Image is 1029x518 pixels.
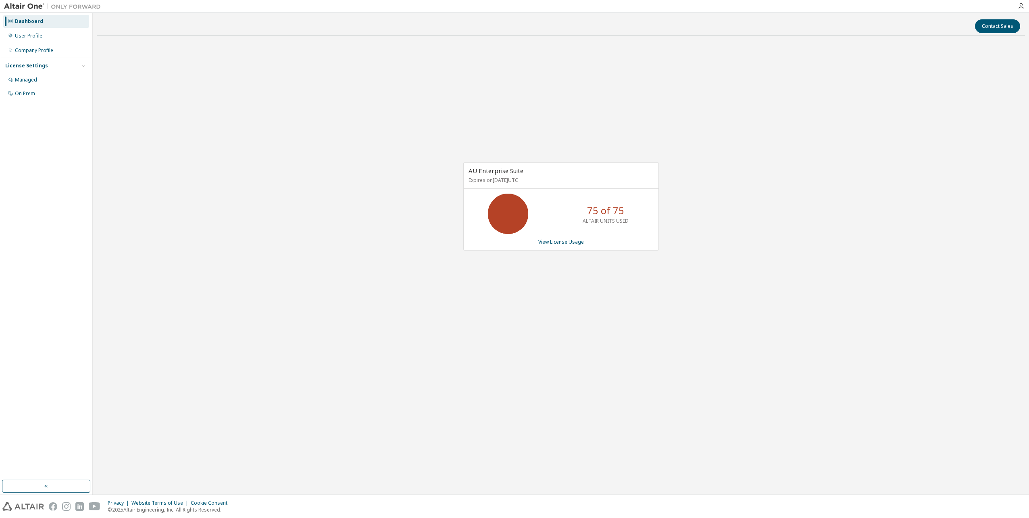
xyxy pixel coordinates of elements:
[975,19,1020,33] button: Contact Sales
[469,167,523,175] span: AU Enterprise Suite
[62,502,71,511] img: instagram.svg
[469,177,652,184] p: Expires on [DATE] UTC
[15,90,35,97] div: On Prem
[131,500,191,506] div: Website Terms of Use
[15,33,42,39] div: User Profile
[75,502,84,511] img: linkedin.svg
[89,502,100,511] img: youtube.svg
[15,18,43,25] div: Dashboard
[583,217,629,224] p: ALTAIR UNITS USED
[15,77,37,83] div: Managed
[49,502,57,511] img: facebook.svg
[4,2,105,10] img: Altair One
[587,204,624,217] p: 75 of 75
[538,238,584,245] a: View License Usage
[15,47,53,54] div: Company Profile
[5,63,48,69] div: License Settings
[2,502,44,511] img: altair_logo.svg
[191,500,232,506] div: Cookie Consent
[108,500,131,506] div: Privacy
[108,506,232,513] p: © 2025 Altair Engineering, Inc. All Rights Reserved.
